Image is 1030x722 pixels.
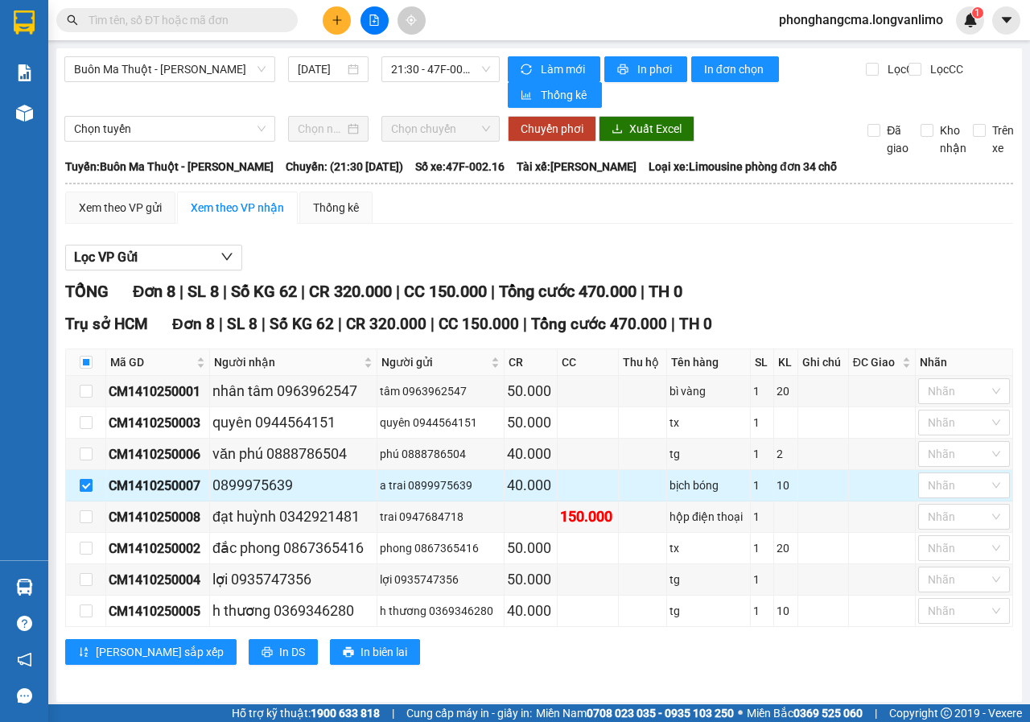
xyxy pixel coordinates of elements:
[380,414,501,431] div: quyên 0944564151
[491,282,495,301] span: |
[920,353,1008,371] div: Nhãn
[753,382,771,400] div: 1
[172,315,215,333] span: Đơn 8
[301,282,305,301] span: |
[323,6,351,35] button: plus
[774,349,798,376] th: KL
[380,477,501,494] div: a trai 0899975639
[212,443,374,465] div: văn phú 0888786504
[507,600,554,622] div: 40.000
[212,568,374,591] div: lợi 0935747356
[298,60,344,78] input: 14/10/2025
[521,64,534,76] span: sync
[65,639,237,665] button: sort-ascending[PERSON_NAME] sắp xếp
[507,411,554,434] div: 50.000
[523,315,527,333] span: |
[499,282,637,301] span: Tổng cước 470.000
[629,120,682,138] span: Xuất Excel
[541,86,589,104] span: Thống kê
[380,602,501,620] div: h thương 0369346280
[704,60,766,78] span: In đơn chọn
[212,505,374,528] div: đạt huỳnh 0342921481
[279,643,305,661] span: In DS
[986,122,1020,157] span: Trên xe
[669,414,748,431] div: tx
[875,704,877,722] span: |
[751,349,774,376] th: SL
[396,282,400,301] span: |
[508,56,600,82] button: syncLàm mới
[406,704,532,722] span: Cung cấp máy in - giấy in:
[933,122,973,157] span: Kho nhận
[649,158,837,175] span: Loại xe: Limousine phòng đơn 34 chỗ
[766,10,956,30] span: phonghangcma.longvanlimo
[777,477,795,494] div: 10
[67,14,78,26] span: search
[669,602,748,620] div: tg
[187,282,219,301] span: SL 8
[16,105,33,122] img: warehouse-icon
[404,282,487,301] span: CC 150.000
[338,315,342,333] span: |
[14,10,35,35] img: logo-vxr
[78,646,89,659] span: sort-ascending
[669,382,748,400] div: bì vàng
[219,315,223,333] span: |
[691,56,779,82] button: In đơn chọn
[74,117,266,141] span: Chọn tuyến
[380,445,501,463] div: phú 0888786504
[109,538,207,559] div: CM1410250002
[777,539,795,557] div: 20
[380,571,501,588] div: lợi 0935747356
[270,315,334,333] span: Số KG 62
[109,413,207,433] div: CM1410250003
[777,602,795,620] div: 10
[619,349,667,376] th: Thu hộ
[212,600,374,622] div: h thương 0369346280
[106,596,210,627] td: CM1410250005
[109,382,207,402] div: CM1410250001
[343,646,354,659] span: printer
[793,707,863,720] strong: 0369 525 060
[587,707,734,720] strong: 0708 023 035 - 0935 103 250
[110,353,193,371] span: Mã GD
[753,539,771,557] div: 1
[89,11,278,29] input: Tìm tên, số ĐT hoặc mã đơn
[941,708,952,719] span: copyright
[508,82,602,108] button: bar-chartThống kê
[777,382,795,400] div: 20
[220,250,233,263] span: down
[214,353,360,371] span: Người nhận
[617,64,631,76] span: printer
[106,407,210,439] td: CM1410250003
[106,470,210,501] td: CM1410250007
[65,282,109,301] span: TỔNG
[74,247,138,267] span: Lọc VP Gửi
[669,477,748,494] div: bịch bóng
[507,443,554,465] div: 40.000
[380,508,501,526] div: trai 0947684718
[777,445,795,463] div: 2
[106,533,210,564] td: CM1410250002
[212,474,374,497] div: 0899975639
[560,505,616,528] div: 150.000
[109,507,207,527] div: CM1410250008
[531,315,667,333] span: Tổng cước 470.000
[992,6,1020,35] button: caret-down
[398,6,426,35] button: aim
[431,315,435,333] span: |
[507,474,554,497] div: 40.000
[753,414,771,431] div: 1
[109,570,207,590] div: CM1410250004
[667,349,751,376] th: Tên hàng
[508,116,596,142] button: Chuyển phơi
[17,616,32,631] span: question-circle
[330,639,420,665] button: printerIn biên lai
[599,116,694,142] button: downloadXuất Excel
[232,704,380,722] span: Hỗ trợ kỹ thuật:
[507,568,554,591] div: 50.000
[536,704,734,722] span: Miền Nam
[881,60,923,78] span: Lọc CR
[669,571,748,588] div: tg
[406,14,417,26] span: aim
